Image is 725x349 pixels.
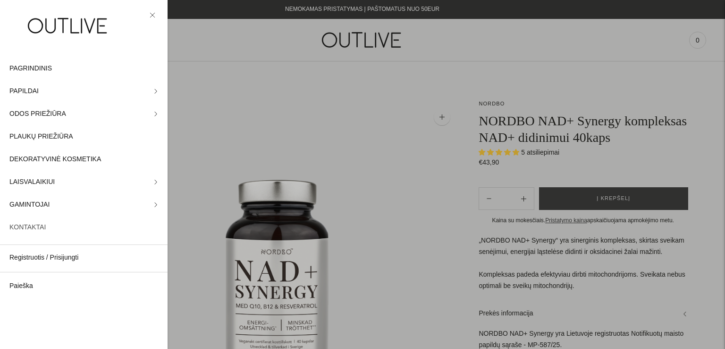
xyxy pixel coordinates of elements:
span: KONTAKTAI [9,222,46,233]
span: PAPILDAI [9,86,39,97]
span: DEKORATYVINĖ KOSMETIKA [9,154,101,165]
span: PAGRINDINIS [9,63,52,74]
img: OUTLIVE [9,9,127,42]
span: GAMINTOJAI [9,199,50,210]
span: LAISVALAIKIUI [9,176,55,188]
span: ODOS PRIEŽIŪRA [9,108,66,120]
span: PLAUKŲ PRIEŽIŪRA [9,131,73,142]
